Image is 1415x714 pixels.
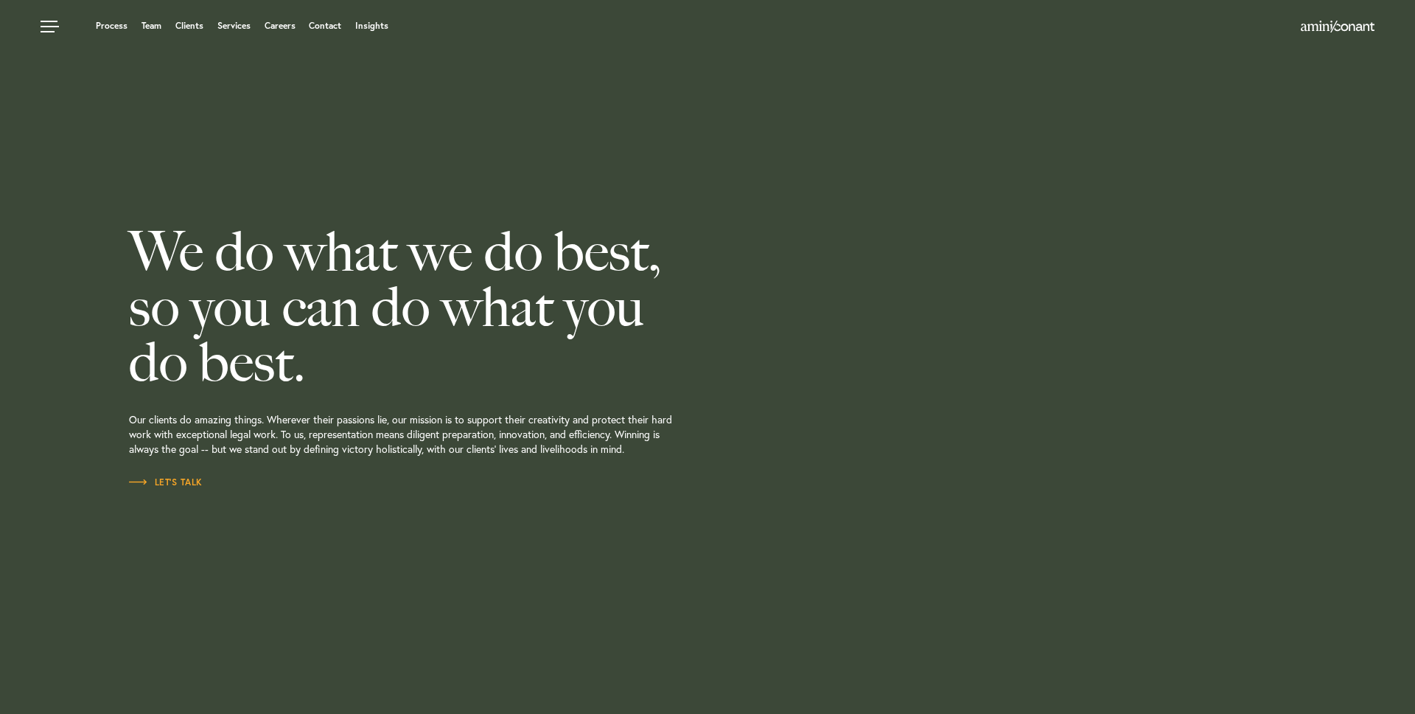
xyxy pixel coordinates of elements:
[96,21,127,30] a: Process
[309,21,341,30] a: Contact
[217,21,251,30] a: Services
[129,224,814,390] h2: We do what we do best, so you can do what you do best.
[1301,21,1374,32] img: Amini & Conant
[175,21,203,30] a: Clients
[265,21,296,30] a: Careers
[129,475,203,490] a: Let’s Talk
[129,478,203,487] span: Let’s Talk
[141,21,161,30] a: Team
[129,390,814,475] p: Our clients do amazing things. Wherever their passions lie, our mission is to support their creat...
[355,21,388,30] a: Insights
